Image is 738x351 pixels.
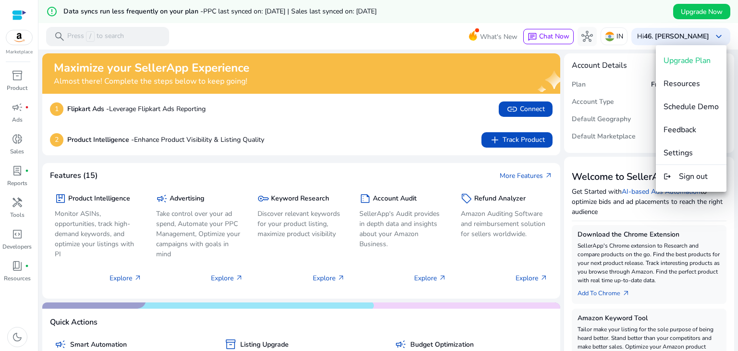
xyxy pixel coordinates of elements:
span: Schedule Demo [664,101,719,112]
span: Settings [664,148,693,158]
span: Resources [664,78,700,89]
span: Feedback [664,125,696,135]
span: Sign out [679,171,708,182]
span: Upgrade Plan [664,55,711,66]
mat-icon: logout [664,171,671,182]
